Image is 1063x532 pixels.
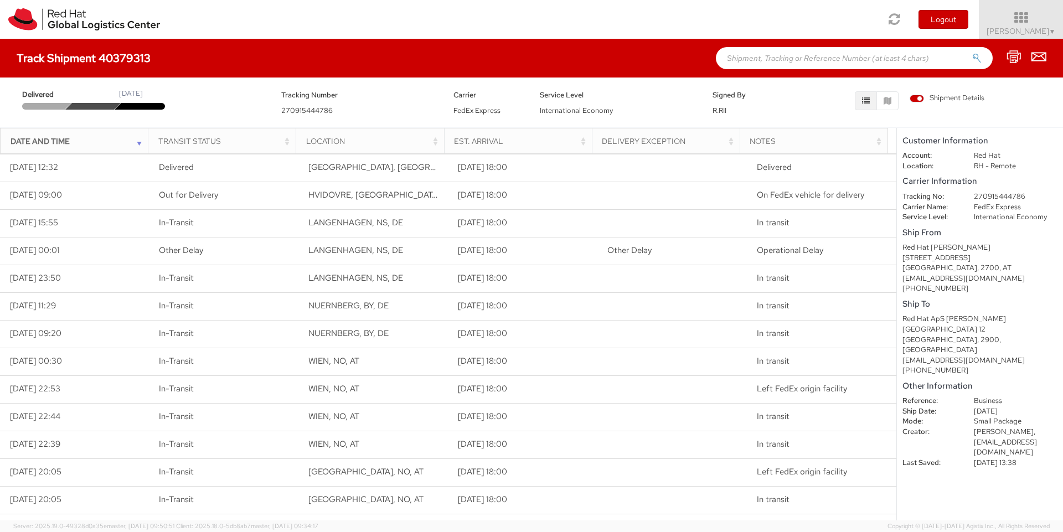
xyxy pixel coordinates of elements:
h5: Other Information [902,381,1057,391]
td: [DATE] 18:00 [448,237,597,265]
span: In transit [757,355,789,366]
div: Delivery Exception [602,136,736,147]
dt: Ship Date: [894,406,966,417]
div: [GEOGRAPHIC_DATA], 2900, [GEOGRAPHIC_DATA] [902,335,1057,355]
span: NUERNBERG, BY, DE [308,328,389,339]
dt: Location: [894,161,966,172]
span: In-Transit [159,272,194,283]
td: [DATE] 18:00 [448,292,597,320]
span: master, [DATE] 09:34:17 [251,522,318,530]
h5: Signed By [713,91,782,99]
span: ▼ [1049,27,1056,36]
span: In-Transit [159,438,194,450]
span: In-Transit [159,494,194,505]
td: [DATE] 18:00 [448,486,597,514]
dt: Last Saved: [894,458,966,468]
div: Transit Status [158,136,293,147]
span: LANGENHAGEN, NS, DE [308,272,403,283]
div: [DATE] [119,89,143,99]
span: [PERSON_NAME], [974,427,1035,436]
label: Shipment Details [910,93,984,105]
dt: Service Level: [894,212,966,223]
span: In transit [757,494,789,505]
h5: Carrier Information [902,177,1057,186]
h5: Service Level [540,91,696,99]
h5: Ship To [902,299,1057,309]
span: Client: 2025.18.0-5db8ab7 [176,522,318,530]
span: VIENNA, NO, AT [308,466,424,477]
span: FedEx Express [453,106,500,115]
div: Est. Arrival [454,136,589,147]
span: In-Transit [159,217,194,228]
span: Delivered [159,162,194,173]
h5: Customer Information [902,136,1057,146]
span: In transit [757,272,789,283]
td: [DATE] 18:00 [448,209,597,237]
span: HVIDOVRE, DK [308,189,440,200]
span: Other Delay [607,245,652,256]
dt: Reference: [894,396,966,406]
div: Location [306,136,441,147]
div: [PHONE_NUMBER] [902,365,1057,376]
h5: Tracking Number [281,91,437,99]
dt: Carrier Name: [894,202,966,213]
span: Copyright © [DATE]-[DATE] Agistix Inc., All Rights Reserved [887,522,1050,531]
span: Shipment Details [910,93,984,104]
span: In-Transit [159,355,194,366]
div: Red Hat [PERSON_NAME] [902,242,1057,253]
span: WIEN, NO, AT [308,411,359,422]
span: Left FedEx origin facility [757,466,847,477]
div: [EMAIL_ADDRESS][DOMAIN_NAME] [902,355,1057,366]
dt: Account: [894,151,966,161]
span: master, [DATE] 09:50:51 [107,522,174,530]
h5: Carrier [453,91,523,99]
span: Delivered [22,90,70,100]
td: [DATE] 18:00 [448,458,597,486]
span: [PERSON_NAME] [987,26,1056,36]
td: [DATE] 18:00 [448,403,597,431]
td: [DATE] 18:00 [448,182,597,209]
h4: Track Shipment 40379313 [17,52,151,64]
span: In transit [757,328,789,339]
span: Other Delay [159,245,203,256]
span: Out for Delivery [159,189,218,200]
dt: Creator: [894,427,966,437]
span: Operational Delay [757,245,823,256]
button: Logout [918,10,968,29]
td: [DATE] 18:00 [448,320,597,348]
span: WIEN, NO, AT [308,355,359,366]
span: LANGENHAGEN, NS, DE [308,245,403,256]
span: LANGENHAGEN, NS, DE [308,217,403,228]
span: In transit [757,438,789,450]
dt: Mode: [894,416,966,427]
span: R.RII [713,106,726,115]
div: [GEOGRAPHIC_DATA] 12 [902,324,1057,335]
td: [DATE] 18:00 [448,375,597,403]
span: Delivered [757,162,792,173]
span: In-Transit [159,383,194,394]
span: In-Transit [159,411,194,422]
span: NUERNBERG, BY, DE [308,300,389,311]
span: In transit [757,300,789,311]
dt: Tracking No: [894,192,966,202]
span: International Economy [540,106,613,115]
span: COPENHAGEN, DK [308,162,482,173]
h5: Ship From [902,228,1057,237]
img: rh-logistics-00dfa346123c4ec078e1.svg [8,8,160,30]
div: Date and Time [11,136,145,147]
td: [DATE] 18:00 [448,431,597,458]
div: [PHONE_NUMBER] [902,283,1057,294]
div: [EMAIL_ADDRESS][DOMAIN_NAME] [902,273,1057,284]
span: In-Transit [159,300,194,311]
td: [DATE] 18:00 [448,265,597,292]
span: VIENNA, NO, AT [308,494,424,505]
input: Shipment, Tracking or Reference Number (at least 4 chars) [716,47,993,69]
span: In transit [757,411,789,422]
div: [GEOGRAPHIC_DATA], 2700, AT [902,263,1057,273]
td: [DATE] 18:00 [448,348,597,375]
span: Left FedEx origin facility [757,383,847,394]
span: On FedEx vehicle for delivery [757,189,864,200]
span: In-Transit [159,328,194,339]
td: [DATE] 18:00 [448,154,597,182]
span: WIEN, NO, AT [308,438,359,450]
